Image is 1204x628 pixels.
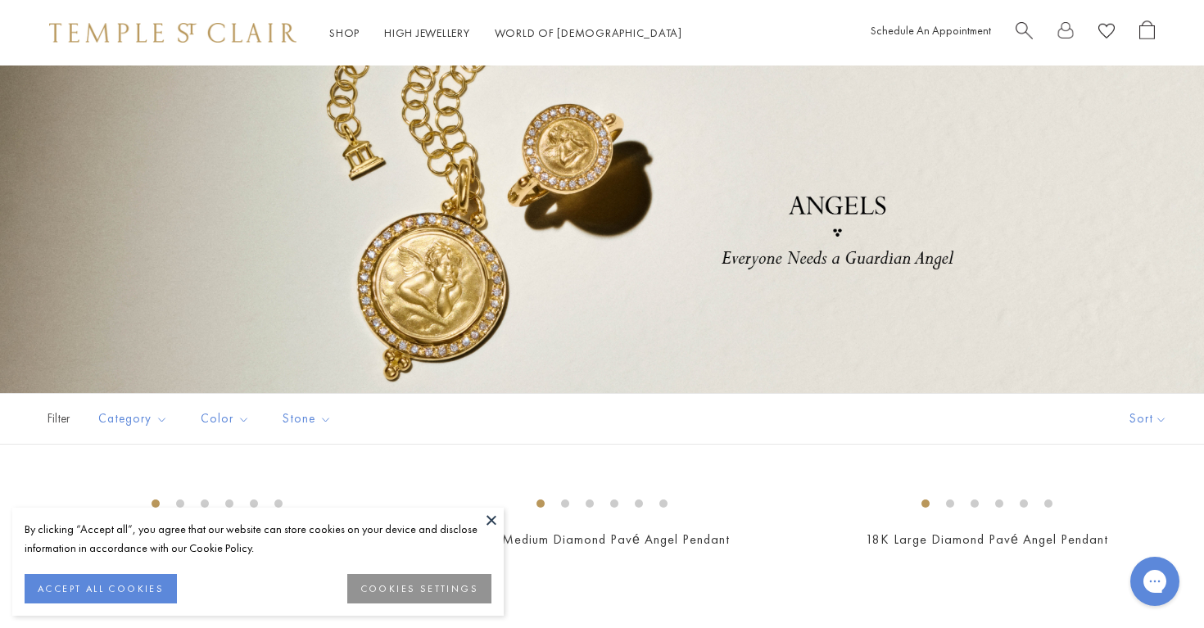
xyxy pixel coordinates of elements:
[188,400,262,437] button: Color
[1016,20,1033,46] a: Search
[1122,551,1188,612] iframe: Gorgias live chat messenger
[86,400,180,437] button: Category
[329,25,360,40] a: ShopShop
[871,23,991,38] a: Schedule An Appointment
[1098,20,1115,46] a: View Wishlist
[1093,394,1204,444] button: Show sort by
[49,23,296,43] img: Temple St. Clair
[329,23,682,43] nav: Main navigation
[495,25,682,40] a: World of [DEMOGRAPHIC_DATA]World of [DEMOGRAPHIC_DATA]
[474,531,730,548] a: 18K Medium Diamond Pavé Angel Pendant
[270,400,344,437] button: Stone
[384,25,470,40] a: High JewelleryHigh Jewellery
[347,574,491,603] button: COOKIES SETTINGS
[25,520,491,558] div: By clicking “Accept all”, you agree that our website can store cookies on your device and disclos...
[90,409,180,429] span: Category
[274,409,344,429] span: Stone
[866,531,1108,548] a: 18K Large Diamond Pavé Angel Pendant
[192,409,262,429] span: Color
[1139,20,1155,46] a: Open Shopping Bag
[25,574,177,603] button: ACCEPT ALL COOKIES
